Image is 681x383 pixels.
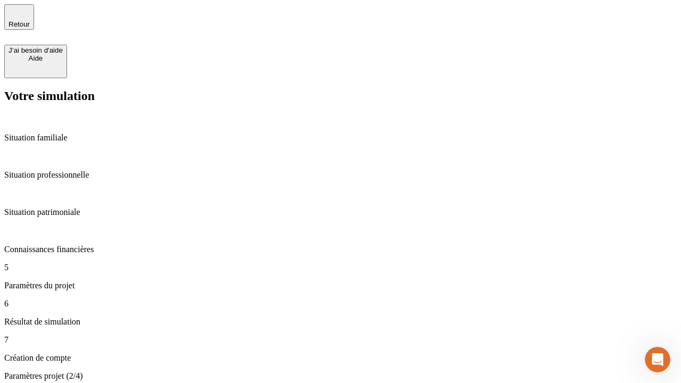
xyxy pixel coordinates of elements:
p: 7 [4,335,677,345]
p: 5 [4,263,677,272]
p: Paramètres du projet [4,281,677,290]
p: Création de compte [4,353,677,363]
h2: Votre simulation [4,89,677,103]
iframe: Intercom live chat [645,347,670,372]
p: 6 [4,299,677,309]
button: J’ai besoin d'aideAide [4,45,67,78]
button: Retour [4,4,34,30]
span: Retour [9,20,30,28]
p: Situation professionnelle [4,170,677,180]
p: Résultat de simulation [4,317,677,327]
p: Situation patrimoniale [4,207,677,217]
p: Connaissances financières [4,245,677,254]
div: Aide [9,54,63,62]
div: J’ai besoin d'aide [9,46,63,54]
p: Situation familiale [4,133,677,143]
p: Paramètres projet (2/4) [4,371,677,381]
